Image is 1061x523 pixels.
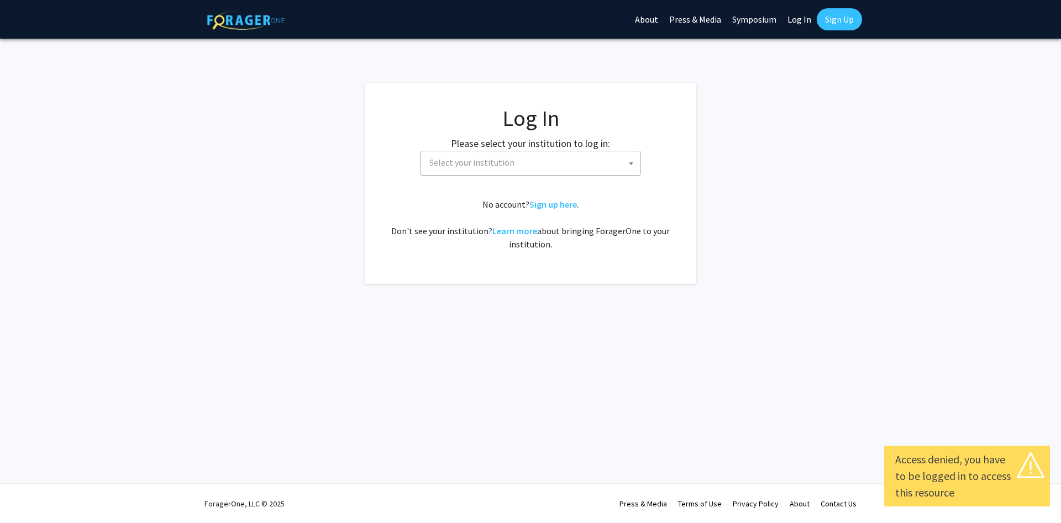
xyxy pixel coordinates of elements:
[204,484,285,523] div: ForagerOne, LLC © 2025
[895,451,1039,501] div: Access denied, you have to be logged in to access this resource
[619,499,667,509] a: Press & Media
[733,499,779,509] a: Privacy Policy
[387,198,674,251] div: No account? . Don't see your institution? about bringing ForagerOne to your institution.
[529,199,577,210] a: Sign up here
[429,157,514,168] span: Select your institution
[207,10,285,30] img: ForagerOne Logo
[678,499,722,509] a: Terms of Use
[790,499,810,509] a: About
[420,151,641,176] span: Select your institution
[492,225,537,236] a: Learn more about bringing ForagerOne to your institution
[387,105,674,131] h1: Log In
[821,499,857,509] a: Contact Us
[425,151,640,174] span: Select your institution
[817,8,862,30] a: Sign Up
[451,136,610,151] label: Please select your institution to log in:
